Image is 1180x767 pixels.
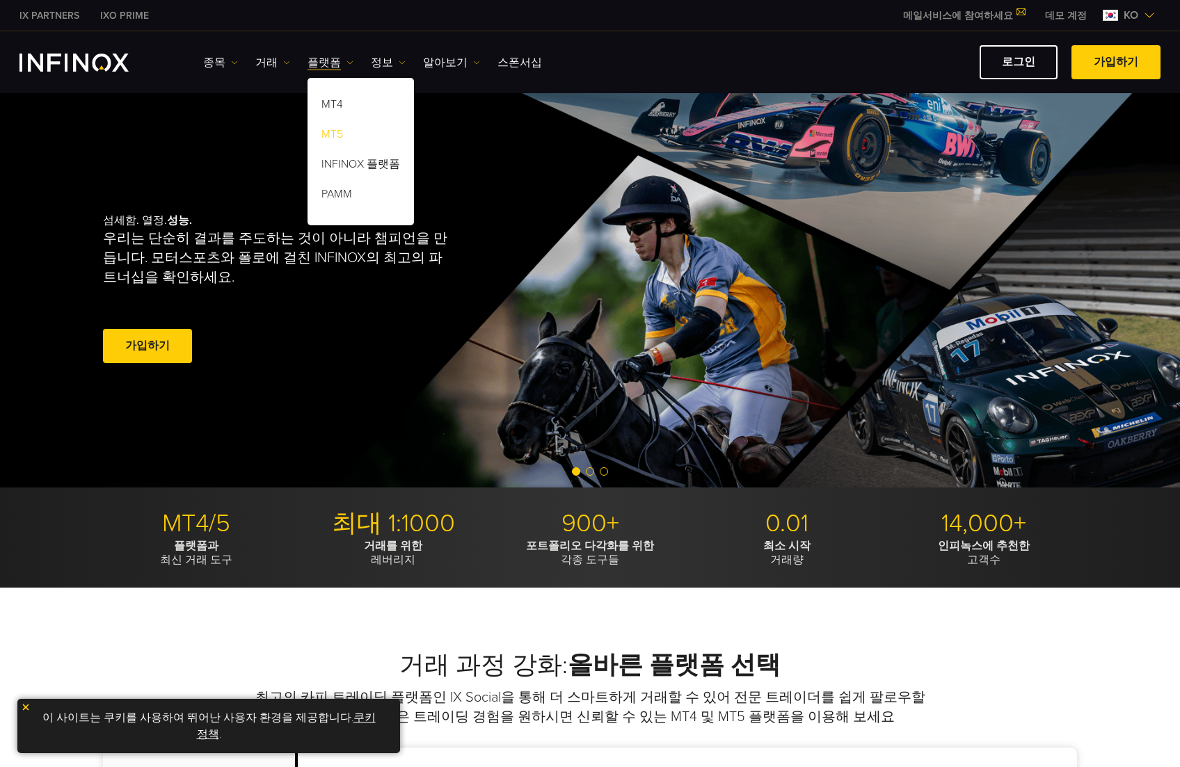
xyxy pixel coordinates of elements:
a: MT4 [308,92,414,122]
strong: 거래를 위한 [364,539,422,553]
a: INFINOX [9,8,90,23]
span: Go to slide 1 [572,467,580,476]
a: INFINOX Logo [19,54,161,72]
p: 레버리지 [300,539,486,567]
p: 900+ [497,508,683,539]
img: yellow close icon [21,702,31,712]
span: Go to slide 3 [600,467,608,476]
span: Go to slide 2 [586,467,594,476]
a: 가입하기 [1071,45,1161,79]
a: 로그인 [980,45,1058,79]
a: INFINOX MENU [1035,8,1097,23]
p: 최신 거래 도구 [103,539,289,567]
a: 메일서비스에 참여하세요 [893,10,1035,22]
strong: 최소 시작 [763,539,811,553]
a: MT5 [308,122,414,152]
p: 우리는 단순히 결과를 주도하는 것이 아니라 챔피언을 만듭니다. 모터스포츠와 폴로에 걸친 INFINOX의 최고의 파트너십을 확인하세요. [103,229,454,287]
p: 거래량 [694,539,880,567]
strong: 올바른 플랫폼 선택 [568,650,781,680]
strong: 포트폴리오 다각화를 위한 [526,539,654,553]
a: 알아보기 [423,54,480,71]
span: ko [1118,7,1144,24]
a: INFINOX [90,8,159,23]
a: 종목 [203,54,238,71]
p: 고객수 [891,539,1077,567]
p: 이 사이트는 쿠키를 사용하여 뛰어난 사용자 환경을 제공합니다. . [24,706,393,746]
a: 스폰서십 [497,54,542,71]
a: INFINOX 플랫폼 [308,152,414,181]
p: 0.01 [694,508,880,539]
a: 가입하기 [103,329,192,363]
a: PAMM [308,181,414,211]
strong: 인피녹스에 추천한 [938,539,1030,553]
h2: 거래 과정 강화: [103,650,1077,681]
a: 플랫폼 [308,54,353,71]
p: 최대 1:1000 [300,508,486,539]
p: 각종 도구들 [497,539,683,567]
p: 14,000+ [891,508,1077,539]
p: 최고의 카피 트레이딩 플랫폼인 IX Social을 통해 더 스마트하게 거래할 수 있어 전문 트레이더를 쉽게 팔로우할 수 있습니다. 더 넓은 트레이딩 경험을 원하시면 신뢰할 수... [253,688,927,727]
a: 정보 [371,54,406,71]
a: 거래 [255,54,290,71]
strong: 성능. [167,213,192,227]
p: MT4/5 [103,508,289,539]
div: 섬세함. 열정. [103,191,541,389]
strong: 플랫폼과 [174,539,218,553]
